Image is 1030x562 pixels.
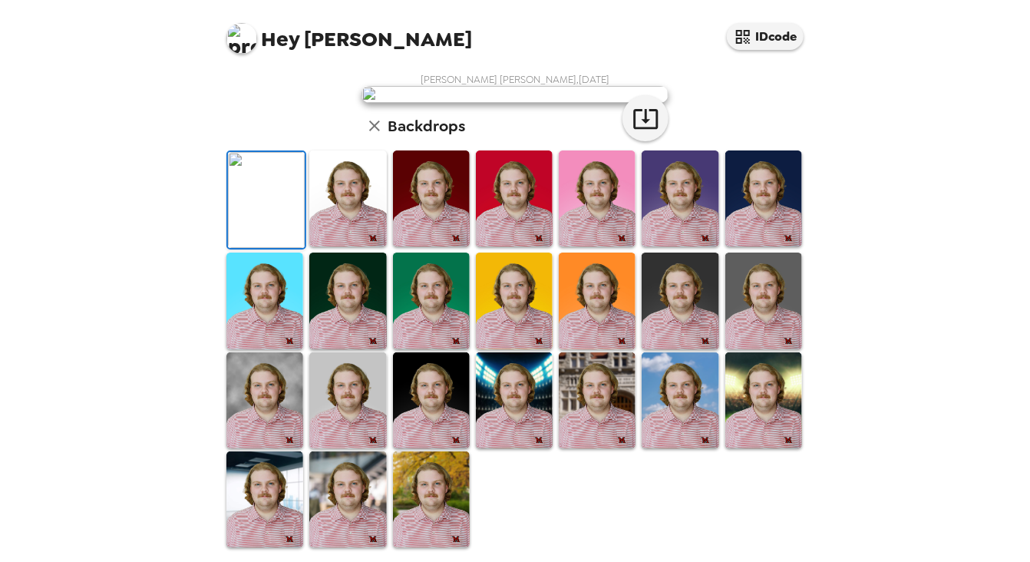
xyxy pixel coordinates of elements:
img: profile pic [226,23,257,54]
img: Original [228,152,305,248]
span: [PERSON_NAME] [226,15,472,50]
span: Hey [261,25,299,53]
button: IDcode [727,23,804,50]
span: [PERSON_NAME] [PERSON_NAME] , [DATE] [421,73,609,86]
h6: Backdrops [388,114,465,138]
img: user [361,86,669,103]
